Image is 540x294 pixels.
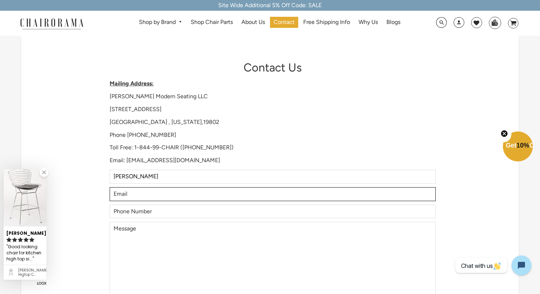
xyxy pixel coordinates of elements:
div: Harry Bertioa Higtop Chair (Renewed) [18,268,44,277]
div: Get10%OffClose teaser [503,132,533,162]
span: Shop Chair Parts [191,19,233,26]
input: Email [110,187,435,201]
p: Phone [PHONE_NUMBER] [110,131,435,139]
svg: rating icon full [24,237,29,242]
span: Get Off [506,142,539,149]
svg: rating icon full [29,237,34,242]
img: WhatsApp_Image_2024-07-12_at_16.23.01.webp [489,17,500,28]
svg: rating icon full [12,237,17,242]
h1: Contact Us [110,61,435,74]
div: Good looking chair for kitchen high top sittings. [6,243,44,263]
p: [STREET_ADDRESS] [110,106,435,113]
svg: rating icon full [6,237,11,242]
a: About Us [238,17,269,28]
a: Contact [270,17,298,28]
input: Phone Number [110,205,435,219]
a: Shop Chair Parts [187,17,236,28]
div: [PERSON_NAME] [6,228,44,236]
p: [PERSON_NAME] Modern Seating LLC [110,93,435,100]
span: Contact [274,19,295,26]
img: chairorama [16,17,87,30]
button: Close teaser [497,126,511,142]
span: Why Us [359,19,378,26]
input: Name [110,170,435,184]
p: Email: [EMAIL_ADDRESS][DOMAIN_NAME] [110,157,435,164]
span: Free Shipping Info [303,19,350,26]
span: Blogs [386,19,400,26]
span: About Us [241,19,265,26]
nav: DesktopNavigation [118,17,421,30]
p: Toll Free: 1-844-99-CHAIR ([PHONE_NUMBER]) [110,144,435,151]
img: Jenny G. review of Harry Bertioa Higtop Chair (Renewed) [4,169,46,226]
a: Free Shipping Info [300,17,354,28]
a: Why Us [355,17,381,28]
strong: Mailing Address: [110,80,154,87]
a: Shop by Brand [135,17,186,28]
span: 10% [516,142,529,149]
a: Blogs [383,17,404,28]
svg: rating icon full [18,237,23,242]
p: [GEOGRAPHIC_DATA] , [US_STATE],19802 [110,119,435,126]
